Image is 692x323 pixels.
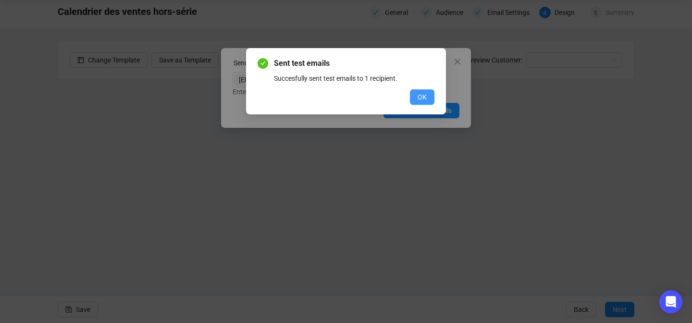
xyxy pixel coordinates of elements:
[274,58,434,69] span: Sent test emails
[274,73,434,84] div: Succesfully sent test emails to 1 recipient.
[418,92,427,102] span: OK
[258,58,268,69] span: check-circle
[410,89,434,105] button: OK
[659,290,682,313] div: Open Intercom Messenger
